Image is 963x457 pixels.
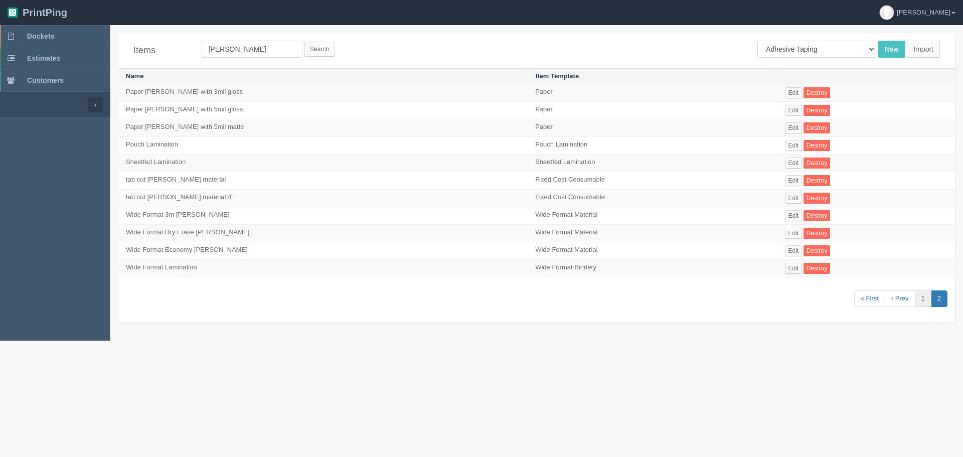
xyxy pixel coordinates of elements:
a: Edit [785,263,802,274]
a: Edit [785,158,802,169]
a: Edit [785,228,802,239]
a: Destroy [804,140,830,151]
td: Fixed Cost Consumable [528,172,777,190]
a: Destroy [804,87,830,98]
a: 1 [915,290,931,307]
td: Fixed Cost Consumable [528,190,777,207]
td: Paper [PERSON_NAME] with 5mil matte [118,119,528,137]
td: Wide Format Material [528,207,777,225]
td: Wide Format Bindery [528,260,777,277]
td: Wide Format Lamination [118,260,528,277]
span: Customers [27,76,64,84]
a: Destroy [804,122,830,133]
a: Destroy [804,175,830,186]
td: Wide Format Material [528,225,777,242]
img: logo-3e63b451c926e2ac314895c53de4908e5d424f24456219fb08d385ab2e579770.png [8,8,18,18]
input: Search [304,42,335,57]
a: Edit [785,105,802,116]
td: Paper [528,84,777,102]
td: Pouch Lamination [528,137,777,155]
td: Paper [PERSON_NAME] with 5mil gloss [118,102,528,119]
a: Item Template [536,72,579,80]
td: Wide Format Dry Erase [PERSON_NAME] [118,225,528,242]
td: Sheetfed Lamination [118,155,528,172]
span: Dockets [27,32,54,40]
a: Destroy [804,263,830,274]
h4: Items [133,46,187,56]
td: Sheetfed Lamination [528,155,777,172]
a: ‹ Prev [885,290,915,307]
a: Edit [785,122,802,133]
a: 2 [931,290,947,307]
a: Destroy [804,228,830,239]
td: Wide Format Material [528,242,777,260]
td: tab cut [PERSON_NAME] material 4" [118,190,528,207]
td: Wide Format 3m [PERSON_NAME] [118,207,528,225]
img: avatar_default-7531ab5dedf162e01f1e0bb0964e6a185e93c5c22dfe317fb01d7f8cd2b1632c.jpg [880,6,894,20]
a: Destroy [804,210,830,221]
a: Destroy [804,158,830,169]
input: Import [907,41,940,58]
a: Destroy [804,245,830,256]
td: tab cut [PERSON_NAME] material [118,172,528,190]
a: « First [854,290,885,307]
a: Destroy [804,193,830,204]
td: Wide Format Economy [PERSON_NAME] [118,242,528,260]
a: Edit [785,193,802,204]
td: Paper [528,102,777,119]
a: Edit [785,87,802,98]
a: Name [126,72,143,80]
a: Destroy [804,105,830,116]
td: Paper [PERSON_NAME] with 3mil gloss [118,84,528,102]
a: Edit [785,175,802,186]
input: New [878,41,905,58]
a: Edit [785,140,802,151]
a: Edit [785,245,802,256]
input: Item name [202,41,302,58]
td: Paper [528,119,777,137]
a: Edit [785,210,802,221]
span: Estimates [27,54,60,62]
td: Pouch Lamination [118,137,528,155]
